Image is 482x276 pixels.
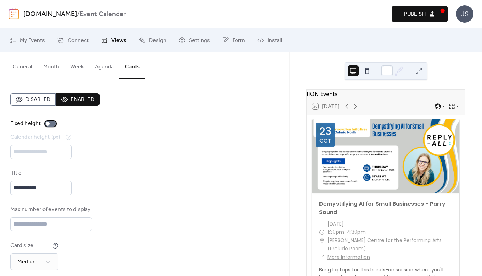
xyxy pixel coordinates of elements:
[111,36,126,45] span: Views
[10,93,56,106] button: Disabled
[456,5,473,23] div: JS
[327,236,452,253] span: [PERSON_NAME] Centre for the Performing Arts (Prelude Room)
[319,126,332,137] div: 23
[10,169,70,178] div: Title
[307,90,465,98] div: IION Events
[56,93,100,106] button: Enabled
[319,228,325,236] div: ​
[10,120,41,128] div: Fixed height
[189,36,210,45] span: Settings
[252,31,287,50] a: Install
[71,96,94,104] span: Enabled
[319,253,325,261] div: ​
[17,257,38,267] span: Medium
[68,36,89,45] span: Connect
[9,8,19,19] img: logo
[319,138,331,143] div: Oct
[327,228,344,236] span: 1:30pm
[319,236,325,245] div: ​
[217,31,250,50] a: Form
[344,228,347,236] span: -
[133,31,172,50] a: Design
[347,228,366,236] span: 4:30pm
[119,52,145,79] button: Cards
[327,220,344,228] span: [DATE]
[4,31,50,50] a: My Events
[404,10,426,18] span: Publish
[10,242,51,250] div: Card size
[7,52,38,78] button: General
[65,52,89,78] button: Week
[319,220,325,228] div: ​
[23,8,77,21] a: [DOMAIN_NAME]
[319,200,445,216] a: Demystifying AI for Small Businesses - Parry Sound
[232,36,245,45] span: Form
[38,52,65,78] button: Month
[10,205,90,214] div: Max number of events to display
[327,253,370,260] a: More Information
[52,31,94,50] a: Connect
[149,36,166,45] span: Design
[89,52,119,78] button: Agenda
[173,31,215,50] a: Settings
[77,8,80,21] b: /
[268,36,282,45] span: Install
[25,96,50,104] span: Disabled
[96,31,132,50] a: Views
[392,6,448,22] button: Publish
[80,8,126,21] b: Event Calendar
[20,36,45,45] span: My Events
